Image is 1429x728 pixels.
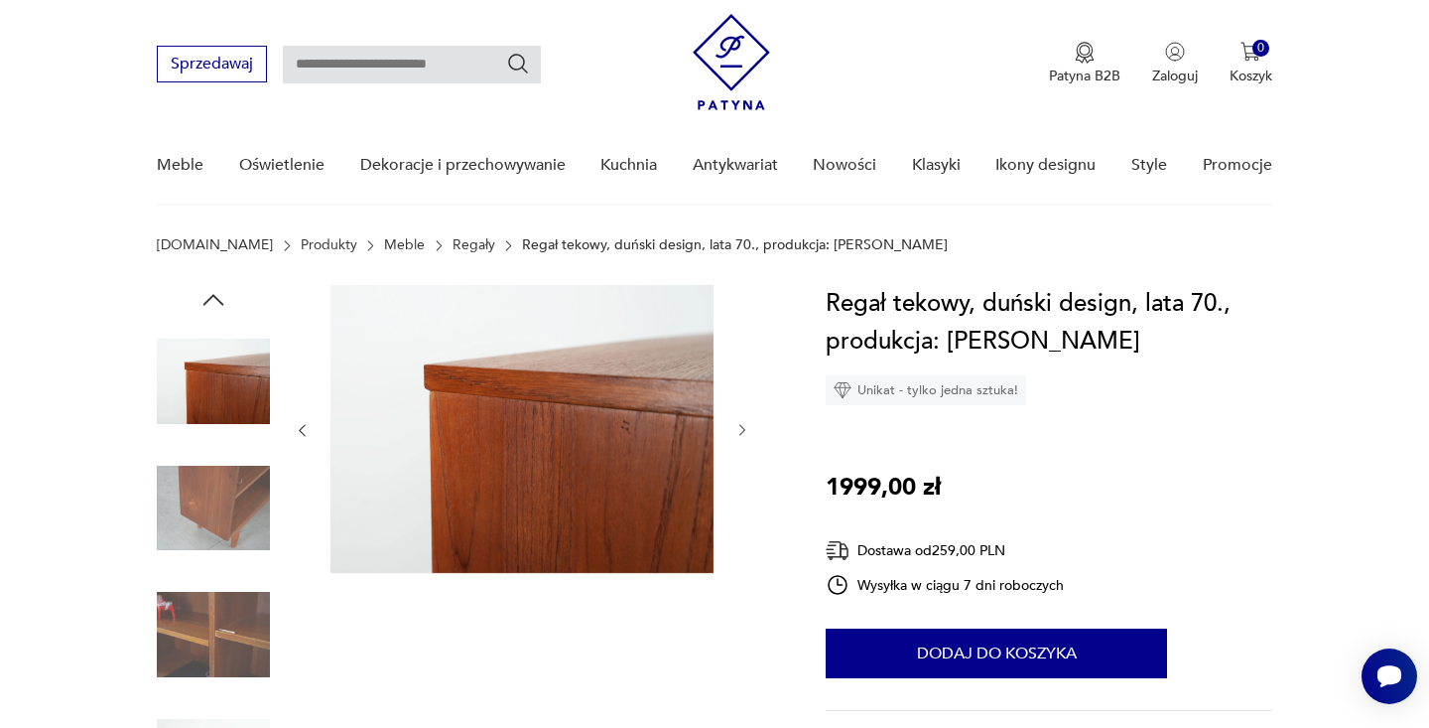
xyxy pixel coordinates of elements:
a: Ikona medaluPatyna B2B [1049,42,1120,85]
img: Zdjęcie produktu Regał tekowy, duński design, lata 70., produkcja: Dania [330,285,714,573]
button: Szukaj [506,52,530,75]
button: Patyna B2B [1049,42,1120,85]
img: Zdjęcie produktu Regał tekowy, duński design, lata 70., produkcja: Dania [157,325,270,438]
p: Zaloguj [1152,67,1198,85]
img: Ikona medalu [1075,42,1095,64]
a: Antykwariat [693,127,778,204]
div: Dostawa od 259,00 PLN [826,538,1064,563]
button: Dodaj do koszyka [826,629,1167,678]
button: Zaloguj [1152,42,1198,85]
p: 1999,00 zł [826,469,941,507]
button: 0Koszyk [1230,42,1272,85]
a: Regały [453,237,495,253]
img: Ikona koszyka [1240,42,1260,62]
a: Nowości [813,127,876,204]
a: Oświetlenie [239,127,325,204]
a: Promocje [1203,127,1272,204]
img: Zdjęcie produktu Regał tekowy, duński design, lata 70., produkcja: Dania [157,578,270,691]
a: Sprzedawaj [157,59,267,73]
img: Ikonka użytkownika [1165,42,1185,62]
a: [DOMAIN_NAME] [157,237,273,253]
p: Regał tekowy, duński design, lata 70., produkcja: [PERSON_NAME] [522,237,948,253]
div: Wysyłka w ciągu 7 dni roboczych [826,573,1064,597]
div: 0 [1252,40,1269,57]
img: Ikona diamentu [834,381,851,399]
a: Dekoracje i przechowywanie [360,127,566,204]
a: Style [1131,127,1167,204]
div: Unikat - tylko jedna sztuka! [826,375,1026,405]
iframe: Smartsupp widget button [1362,649,1417,704]
button: Sprzedawaj [157,46,267,82]
a: Ikony designu [995,127,1096,204]
a: Produkty [301,237,357,253]
p: Koszyk [1230,67,1272,85]
a: Meble [157,127,203,204]
img: Zdjęcie produktu Regał tekowy, duński design, lata 70., produkcja: Dania [157,452,270,565]
a: Klasyki [912,127,961,204]
img: Patyna - sklep z meblami i dekoracjami vintage [693,14,770,110]
a: Meble [384,237,425,253]
h1: Regał tekowy, duński design, lata 70., produkcja: [PERSON_NAME] [826,285,1271,361]
p: Patyna B2B [1049,67,1120,85]
a: Kuchnia [600,127,657,204]
img: Ikona dostawy [826,538,849,563]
